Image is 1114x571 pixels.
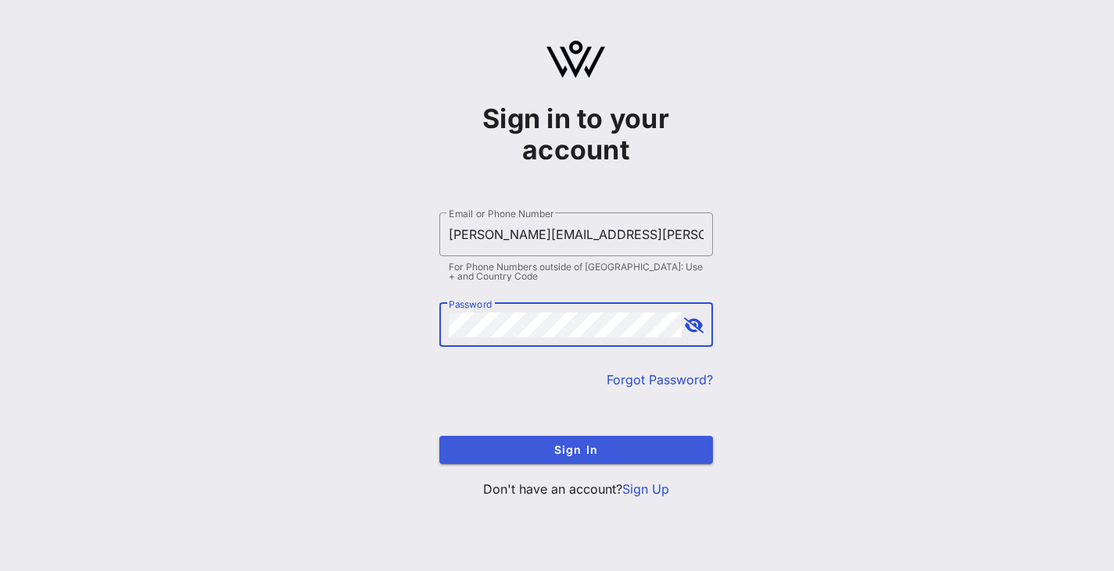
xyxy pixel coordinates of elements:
[439,103,713,166] h1: Sign in to your account
[449,298,493,310] label: Password
[439,436,713,464] button: Sign In
[607,372,713,387] a: Forgot Password?
[449,262,704,281] div: For Phone Numbers outside of [GEOGRAPHIC_DATA]: Use + and Country Code
[546,41,605,78] img: logo.svg
[684,318,704,334] button: append icon
[449,208,553,219] label: Email or Phone Number
[622,481,669,497] a: Sign Up
[439,480,713,498] p: Don't have an account?
[452,443,700,456] span: Sign In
